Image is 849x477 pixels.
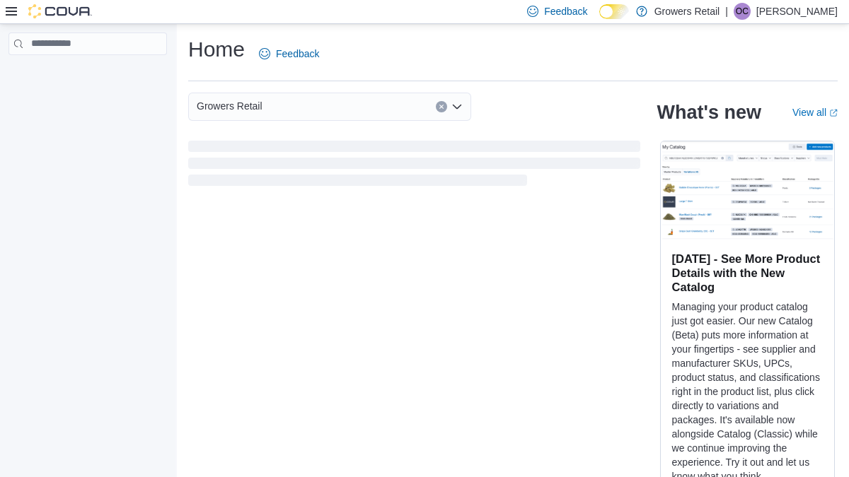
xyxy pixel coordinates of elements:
span: OC [736,3,749,20]
span: Feedback [544,4,587,18]
a: Feedback [253,40,325,68]
h2: What's new [657,101,761,124]
input: Dark Mode [599,4,629,19]
svg: External link [829,109,838,117]
a: View allExternal link [792,107,838,118]
h3: [DATE] - See More Product Details with the New Catalog [672,252,823,294]
p: [PERSON_NAME] [756,3,838,20]
p: | [725,3,728,20]
img: Cova [28,4,92,18]
div: Olivia Carman [734,3,751,20]
span: Growers Retail [197,98,262,114]
p: Growers Retail [654,3,720,20]
span: Loading [188,143,640,189]
button: Clear input [436,101,447,112]
h1: Home [188,35,245,64]
span: Feedback [276,47,319,61]
span: Dark Mode [599,19,600,20]
nav: Complex example [8,58,167,92]
button: Open list of options [451,101,463,112]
